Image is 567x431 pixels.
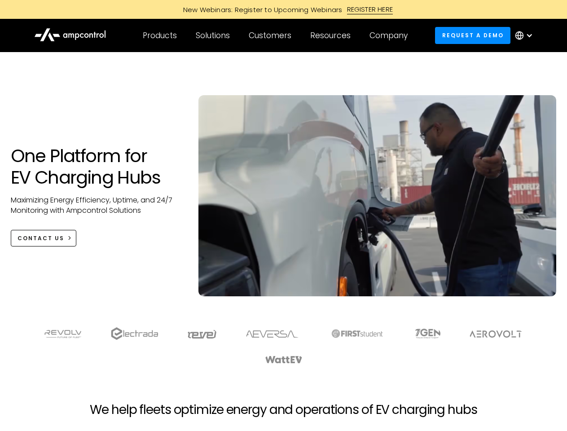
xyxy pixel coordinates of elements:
[18,234,64,242] div: CONTACT US
[249,31,291,40] div: Customers
[196,31,230,40] div: Solutions
[11,230,77,246] a: CONTACT US
[90,402,477,418] h2: We help fleets optimize energy and operations of EV charging hubs
[111,327,158,340] img: electrada logo
[435,27,510,44] a: Request a demo
[11,145,181,188] h1: One Platform for EV Charging Hubs
[469,330,523,338] img: Aerovolt Logo
[143,31,177,40] div: Products
[82,4,486,14] a: New Webinars: Register to Upcoming WebinarsREGISTER HERE
[369,31,408,40] div: Company
[310,31,351,40] div: Resources
[174,5,347,14] div: New Webinars: Register to Upcoming Webinars
[265,356,303,363] img: WattEV logo
[11,195,181,215] p: Maximizing Energy Efficiency, Uptime, and 24/7 Monitoring with Ampcontrol Solutions
[347,4,393,14] div: REGISTER HERE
